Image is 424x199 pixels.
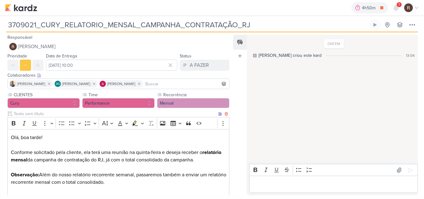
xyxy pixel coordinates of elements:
[5,4,37,11] img: kardz.app
[107,81,135,87] span: [PERSON_NAME]
[12,111,217,117] input: Texto sem título
[259,52,322,59] div: [PERSON_NAME] criou este kard
[249,164,418,176] div: Editor toolbar
[46,53,77,59] label: Data de Entrega
[6,19,368,30] input: Kard Sem Título
[7,41,229,52] button: [PERSON_NAME]
[11,149,226,171] p: Conforme solicitado pela cliente, ela terá uma reunião na quinta-feira e deseja receber o da camp...
[11,171,226,193] p: Além do nosso relatório recorrente semanal, passaremos também a enviar um relatório recorrente me...
[56,83,60,86] p: AG
[7,53,27,59] label: Prioridade
[163,92,229,98] label: Recorrência
[7,117,229,129] div: Editor toolbar
[88,92,155,98] label: Time
[13,92,80,98] label: CLIENTES
[190,61,209,69] div: A FAZER
[406,53,415,58] div: 13:04
[9,43,17,50] img: Rafael Dornelles
[180,60,229,71] button: A FAZER
[17,81,45,87] span: [PERSON_NAME]
[55,81,61,87] div: Aline Gimenez Graciano
[100,81,106,87] img: Alessandra Gomes
[157,98,229,108] button: Mensal
[249,176,418,193] div: Editor editing area: main
[46,60,177,71] input: Select a date
[399,2,400,7] span: 1
[11,172,39,178] strong: Observação:
[18,43,56,50] span: [PERSON_NAME]
[62,81,90,87] span: [PERSON_NAME]
[144,80,228,88] input: Buscar
[7,35,32,40] label: Responsável
[180,53,192,59] label: Status
[404,3,413,12] img: Rafael Dornelles
[82,98,155,108] button: Performance
[7,72,229,79] div: Colaboradores
[372,22,377,27] div: Ligar relógio
[362,5,377,11] div: 4h50m
[7,98,80,108] button: Cury
[10,81,16,87] img: Iara Santos
[11,134,226,149] p: Olá, boa tarde!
